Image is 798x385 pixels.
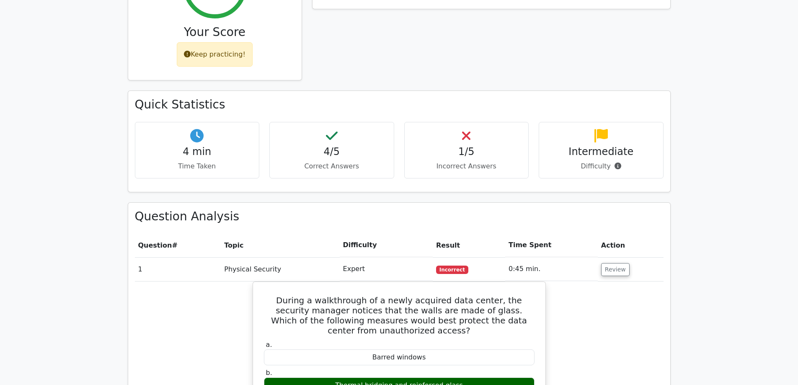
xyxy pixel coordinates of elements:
td: Physical Security [221,257,339,281]
td: 1 [135,257,221,281]
p: Incorrect Answers [411,161,522,171]
div: Keep practicing! [177,42,253,67]
p: Time Taken [142,161,253,171]
span: b. [266,369,272,377]
span: a. [266,341,272,349]
th: Result [433,233,505,257]
p: Correct Answers [276,161,387,171]
h4: 1/5 [411,146,522,158]
th: # [135,233,221,257]
th: Difficulty [340,233,433,257]
th: Action [598,233,664,257]
span: Question [138,241,172,249]
h4: 4/5 [276,146,387,158]
h3: Your Score [135,25,295,39]
span: Incorrect [436,266,468,274]
h5: During a walkthrough of a newly acquired data center, the security manager notices that the walls... [263,295,535,336]
td: Expert [340,257,433,281]
button: Review [601,263,630,276]
h3: Question Analysis [135,209,664,224]
div: Barred windows [264,349,535,366]
h4: Intermediate [546,146,656,158]
td: 0:45 min. [505,257,598,281]
th: Topic [221,233,339,257]
th: Time Spent [505,233,598,257]
h3: Quick Statistics [135,98,664,112]
p: Difficulty [546,161,656,171]
h4: 4 min [142,146,253,158]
